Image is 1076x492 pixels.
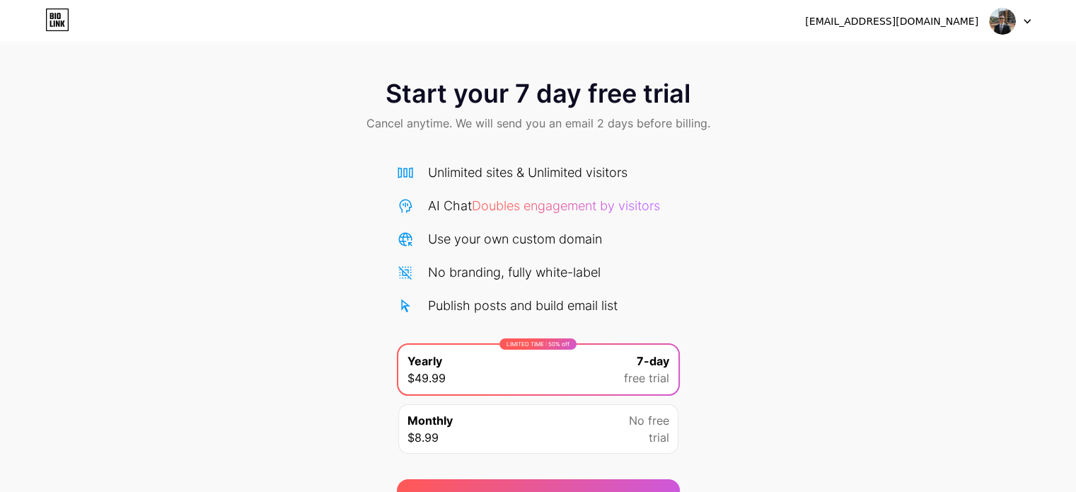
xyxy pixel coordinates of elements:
div: LIMITED TIME : 50% off [499,338,577,350]
span: Start your 7 day free trial [386,79,690,108]
span: No free [629,412,669,429]
img: faisalnawy [989,8,1016,35]
span: Monthly [407,412,453,429]
div: Unlimited sites & Unlimited visitors [428,163,627,182]
span: $8.99 [407,429,439,446]
span: Cancel anytime. We will send you an email 2 days before billing. [366,115,710,132]
div: No branding, fully white-label [428,263,601,282]
span: Doubles engagement by visitors [472,198,660,213]
span: trial [649,429,669,446]
div: Use your own custom domain [428,229,602,248]
span: $49.99 [407,370,446,387]
span: 7-day [637,353,669,370]
div: [EMAIL_ADDRESS][DOMAIN_NAME] [805,14,978,29]
div: Publish posts and build email list [428,296,618,315]
span: Yearly [407,353,442,370]
div: AI Chat [428,196,660,215]
span: free trial [624,370,669,387]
